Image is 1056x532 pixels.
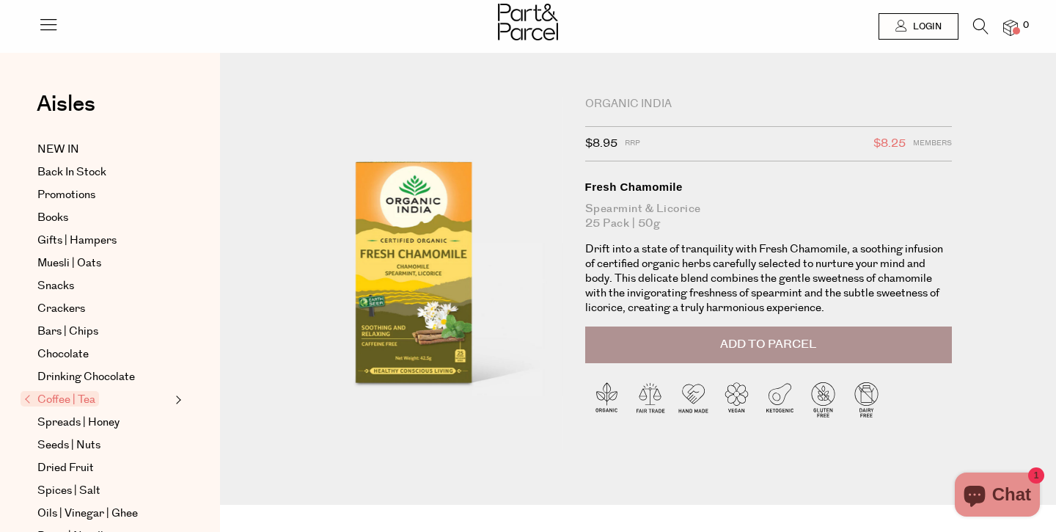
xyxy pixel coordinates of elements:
[585,180,952,194] div: Fresh Chamomile
[264,97,563,450] img: Fresh Chamomile
[37,186,171,204] a: Promotions
[37,255,171,272] a: Muesli | Oats
[758,378,802,421] img: P_P-ICONS-Live_Bec_V11_Ketogenic.svg
[37,323,171,340] a: Bars | Chips
[21,391,99,407] span: Coffee | Tea
[1019,19,1033,32] span: 0
[802,378,845,421] img: P_P-ICONS-Live_Bec_V11_Gluten_Free.svg
[913,134,952,153] span: Members
[37,186,95,204] span: Promotions
[37,209,68,227] span: Books
[37,482,100,500] span: Spices | Salt
[37,209,171,227] a: Books
[37,255,101,272] span: Muesli | Oats
[37,414,120,431] span: Spreads | Honey
[585,202,952,231] div: Spearmint & Licorice 25 pack | 50g
[37,232,171,249] a: Gifts | Hampers
[37,277,74,295] span: Snacks
[37,232,117,249] span: Gifts | Hampers
[498,4,558,40] img: Part&Parcel
[37,482,171,500] a: Spices | Salt
[37,368,135,386] span: Drinking Chocolate
[37,300,171,318] a: Crackers
[37,164,171,181] a: Back In Stock
[37,414,171,431] a: Spreads | Honey
[625,134,640,153] span: RRP
[720,336,816,353] span: Add to Parcel
[873,134,906,153] span: $8.25
[37,459,171,477] a: Dried Fruit
[585,242,952,316] p: Drift into a state of tranquility with Fresh Chamomile, a soothing infusion of certified organic ...
[37,141,171,158] a: NEW IN
[37,505,171,522] a: Oils | Vinegar | Ghee
[37,323,98,340] span: Bars | Chips
[172,391,182,409] button: Expand/Collapse Coffee | Tea
[585,327,952,363] button: Add to Parcel
[37,368,171,386] a: Drinking Chocolate
[585,97,952,112] div: Organic India
[879,13,958,40] a: Login
[950,473,1044,520] inbox-online-store-chat: Shopify online store chat
[37,346,171,363] a: Chocolate
[24,391,171,409] a: Coffee | Tea
[585,378,628,421] img: P_P-ICONS-Live_Bec_V11_Organic.svg
[715,378,758,421] img: P_P-ICONS-Live_Bec_V11_Vegan.svg
[672,378,715,421] img: P_P-ICONS-Live_Bec_V11_Handmade.svg
[37,437,171,454] a: Seeds | Nuts
[37,437,100,454] span: Seeds | Nuts
[37,346,89,363] span: Chocolate
[909,21,942,33] span: Login
[585,134,617,153] span: $8.95
[37,164,106,181] span: Back In Stock
[37,300,85,318] span: Crackers
[37,505,138,522] span: Oils | Vinegar | Ghee
[845,378,888,421] img: P_P-ICONS-Live_Bec_V11_Dairy_Free.svg
[37,459,94,477] span: Dried Fruit
[37,93,95,130] a: Aisles
[1003,20,1018,35] a: 0
[628,378,672,421] img: P_P-ICONS-Live_Bec_V11_Fair_Trade.svg
[37,88,95,120] span: Aisles
[37,277,171,295] a: Snacks
[37,141,79,158] span: NEW IN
